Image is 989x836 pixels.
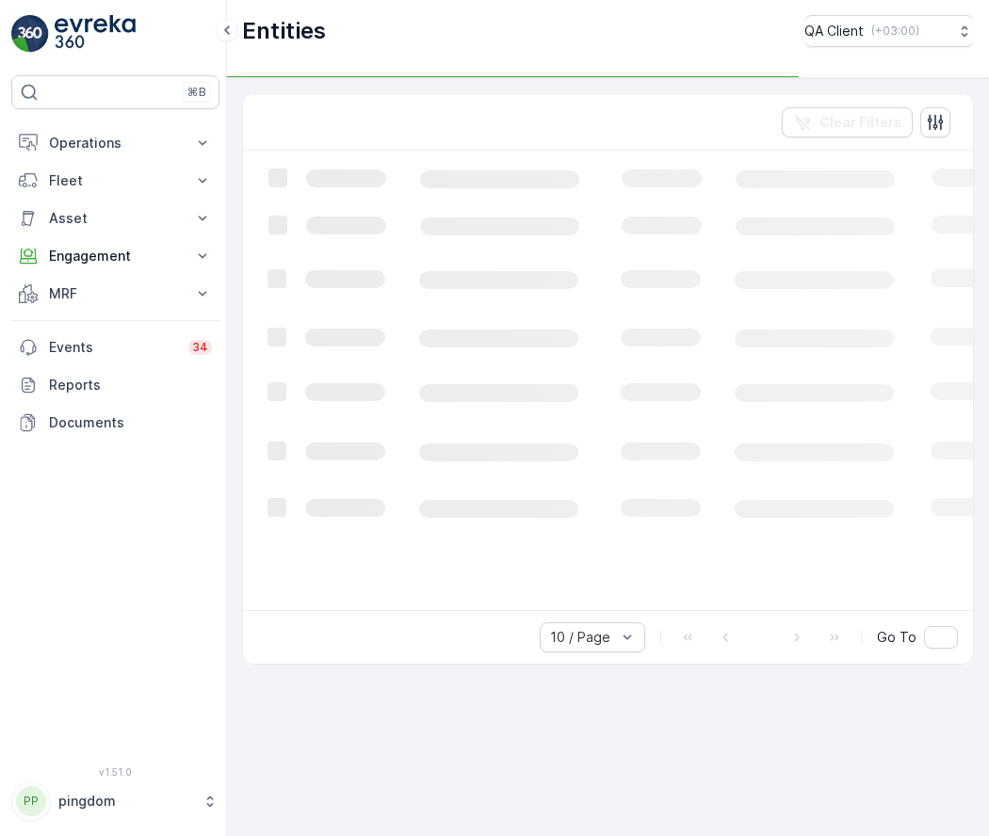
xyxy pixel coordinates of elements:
[11,200,219,237] button: Asset
[49,171,182,190] p: Fleet
[11,237,219,275] button: Engagement
[877,628,916,647] span: Go To
[819,113,901,132] p: Clear Filters
[49,413,212,432] p: Documents
[11,15,49,53] img: logo
[11,275,219,313] button: MRF
[871,24,919,39] p: ( +03:00 )
[804,22,864,40] p: QA Client
[49,134,182,153] p: Operations
[11,162,219,200] button: Fleet
[11,124,219,162] button: Operations
[11,781,219,821] button: PPpingdom
[804,15,974,47] button: QA Client(+03:00)
[242,16,326,46] p: Entities
[11,766,219,778] span: v 1.51.0
[55,15,136,53] img: logo_light-DOdMpM7g.png
[58,792,193,811] p: pingdom
[49,209,182,228] p: Asset
[11,329,219,366] a: Events34
[192,340,208,355] p: 34
[16,786,46,816] div: PP
[49,338,177,357] p: Events
[49,376,212,394] p: Reports
[49,284,182,303] p: MRF
[11,366,219,404] a: Reports
[187,85,206,100] p: ⌘B
[11,404,219,442] a: Documents
[782,107,913,137] button: Clear Filters
[49,247,182,265] p: Engagement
